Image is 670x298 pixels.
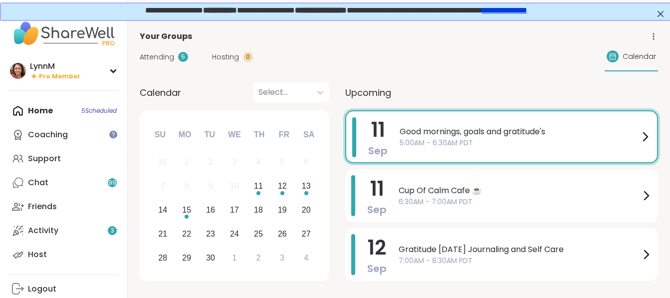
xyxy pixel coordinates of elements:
div: month 2025-09 [151,150,318,270]
div: Th [248,124,270,146]
div: LynnM [30,61,80,72]
div: 11 [254,179,263,193]
span: Gratitude [DATE] Journaling and Self Care [399,244,640,256]
div: 2 [256,251,260,265]
div: Choose Tuesday, September 23rd, 2025 [200,223,222,245]
span: 99 [108,179,116,187]
div: Tu [199,124,221,146]
div: 4 [304,251,308,265]
div: 12 [278,179,287,193]
div: Choose Friday, September 19th, 2025 [271,200,293,221]
div: 13 [302,179,311,193]
div: 5 [280,155,284,169]
div: 28 [158,251,167,265]
a: Coaching [8,123,119,147]
div: Choose Thursday, September 11th, 2025 [248,176,269,197]
div: Su [149,124,171,146]
span: Cup Of Calm Cafe ☕️ [399,185,640,197]
div: Choose Friday, September 26th, 2025 [271,223,293,245]
iframe: Spotlight [109,130,117,138]
div: Not available Sunday, September 7th, 2025 [152,176,174,197]
div: Sa [298,124,320,146]
span: Upcoming [345,86,391,99]
div: Choose Sunday, September 21st, 2025 [152,223,174,245]
div: Mo [174,124,196,146]
span: 7:00AM - 8:30AM PDT [399,256,640,266]
div: 18 [254,203,263,217]
div: 8 [185,179,189,193]
a: Activity3 [8,219,119,243]
span: 11 [370,175,384,203]
div: Host [28,249,47,260]
div: Choose Saturday, September 13th, 2025 [295,176,317,197]
span: Hosting [212,52,239,62]
div: 5 [178,52,188,62]
div: We [223,124,245,146]
span: Calendar [623,51,656,62]
div: Choose Sunday, September 28th, 2025 [152,247,174,269]
div: Not available Wednesday, September 3rd, 2025 [224,152,245,173]
div: 22 [182,227,191,241]
div: 23 [206,227,215,241]
div: 24 [230,227,239,241]
div: 21 [158,227,167,241]
div: Logout [28,284,56,295]
div: 4 [256,155,260,169]
div: Choose Saturday, September 27th, 2025 [295,223,317,245]
div: Not available Wednesday, September 10th, 2025 [224,176,245,197]
div: Choose Saturday, October 4th, 2025 [295,247,317,269]
div: Not available Friday, September 5th, 2025 [271,152,293,173]
div: Coaching [28,129,68,140]
div: Choose Monday, September 22nd, 2025 [176,223,198,245]
span: 11 [371,116,385,144]
div: Not available Tuesday, September 2nd, 2025 [200,152,222,173]
div: Choose Wednesday, September 24th, 2025 [224,223,245,245]
img: LynnM [10,63,26,79]
div: Choose Monday, September 29th, 2025 [176,247,198,269]
div: Not available Sunday, August 31st, 2025 [152,152,174,173]
div: 30 [206,251,215,265]
span: Attending [140,52,174,62]
div: 2 [209,155,213,169]
div: 25 [254,227,263,241]
span: Calendar [140,86,181,99]
div: Choose Monday, September 15th, 2025 [176,200,198,221]
div: Activity [28,225,58,236]
div: 0 [243,52,253,62]
div: 15 [182,203,191,217]
img: ShareWell Nav Logo [8,16,119,51]
div: Fr [273,124,295,146]
span: Sep [368,144,388,158]
div: Support [28,153,61,164]
div: Not available Tuesday, September 9th, 2025 [200,176,222,197]
div: Choose Sunday, September 14th, 2025 [152,200,174,221]
div: Not available Thursday, September 4th, 2025 [248,152,269,173]
div: 3 [232,155,237,169]
span: 3 [111,227,114,235]
div: Choose Friday, September 12th, 2025 [271,176,293,197]
div: Choose Friday, October 3rd, 2025 [271,247,293,269]
div: 31 [158,155,167,169]
span: Pro Member [39,72,80,81]
div: Choose Wednesday, September 17th, 2025 [224,200,245,221]
div: Not available Monday, September 1st, 2025 [176,152,198,173]
div: 17 [230,203,239,217]
div: 7 [161,179,165,193]
div: 16 [206,203,215,217]
div: Choose Thursday, September 18th, 2025 [248,200,269,221]
div: 3 [280,251,284,265]
a: Chat99 [8,171,119,195]
div: 1 [185,155,189,169]
div: 14 [158,203,167,217]
div: Choose Saturday, September 20th, 2025 [295,200,317,221]
a: Support [8,147,119,171]
div: 19 [278,203,287,217]
span: 12 [368,234,386,262]
div: 10 [230,179,239,193]
div: 6 [304,155,308,169]
div: Choose Thursday, October 2nd, 2025 [248,247,269,269]
div: Choose Thursday, September 25th, 2025 [248,223,269,245]
span: 6:30AM - 7:00AM PDT [399,197,640,207]
div: 1 [232,251,237,265]
div: Friends [28,201,57,212]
